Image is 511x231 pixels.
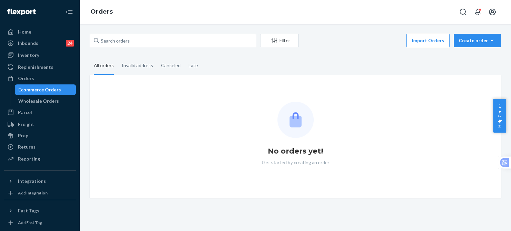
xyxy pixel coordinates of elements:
[4,62,76,72] a: Replenishments
[18,156,40,162] div: Reporting
[268,146,323,157] h1: No orders yet!
[189,57,198,74] div: Late
[4,27,76,37] a: Home
[15,84,76,95] a: Ecommerce Orders
[4,38,76,49] a: Inbounds24
[18,190,48,196] div: Add Integration
[493,99,506,133] button: Help Center
[4,176,76,186] button: Integrations
[94,57,114,75] div: All orders
[18,132,28,139] div: Prep
[18,40,38,47] div: Inbounds
[18,207,39,214] div: Fast Tags
[4,50,76,60] a: Inventory
[4,142,76,152] a: Returns
[262,159,329,166] p: Get started by creating an order
[4,73,76,84] a: Orders
[90,34,256,47] input: Search orders
[15,96,76,106] a: Wholesale Orders
[4,205,76,216] button: Fast Tags
[18,52,39,58] div: Inventory
[260,34,299,47] button: Filter
[161,57,181,74] div: Canceled
[18,64,53,70] div: Replenishments
[18,144,36,150] div: Returns
[7,9,36,15] img: Flexport logo
[18,109,32,116] div: Parcel
[4,219,76,227] a: Add Fast Tag
[4,107,76,118] a: Parcel
[90,8,113,15] a: Orders
[4,154,76,164] a: Reporting
[277,102,314,138] img: Empty list
[486,5,499,19] button: Open account menu
[471,5,484,19] button: Open notifications
[4,130,76,141] a: Prep
[122,57,153,74] div: Invalid address
[85,2,118,22] ol: breadcrumbs
[454,34,501,47] button: Create order
[406,34,450,47] button: Import Orders
[18,86,61,93] div: Ecommerce Orders
[18,220,42,225] div: Add Fast Tag
[18,121,34,128] div: Freight
[18,75,34,82] div: Orders
[66,40,74,47] div: 24
[63,5,76,19] button: Close Navigation
[4,119,76,130] a: Freight
[459,37,496,44] div: Create order
[260,37,298,44] div: Filter
[4,189,76,197] a: Add Integration
[18,98,59,104] div: Wholesale Orders
[18,178,46,184] div: Integrations
[456,5,470,19] button: Open Search Box
[18,29,31,35] div: Home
